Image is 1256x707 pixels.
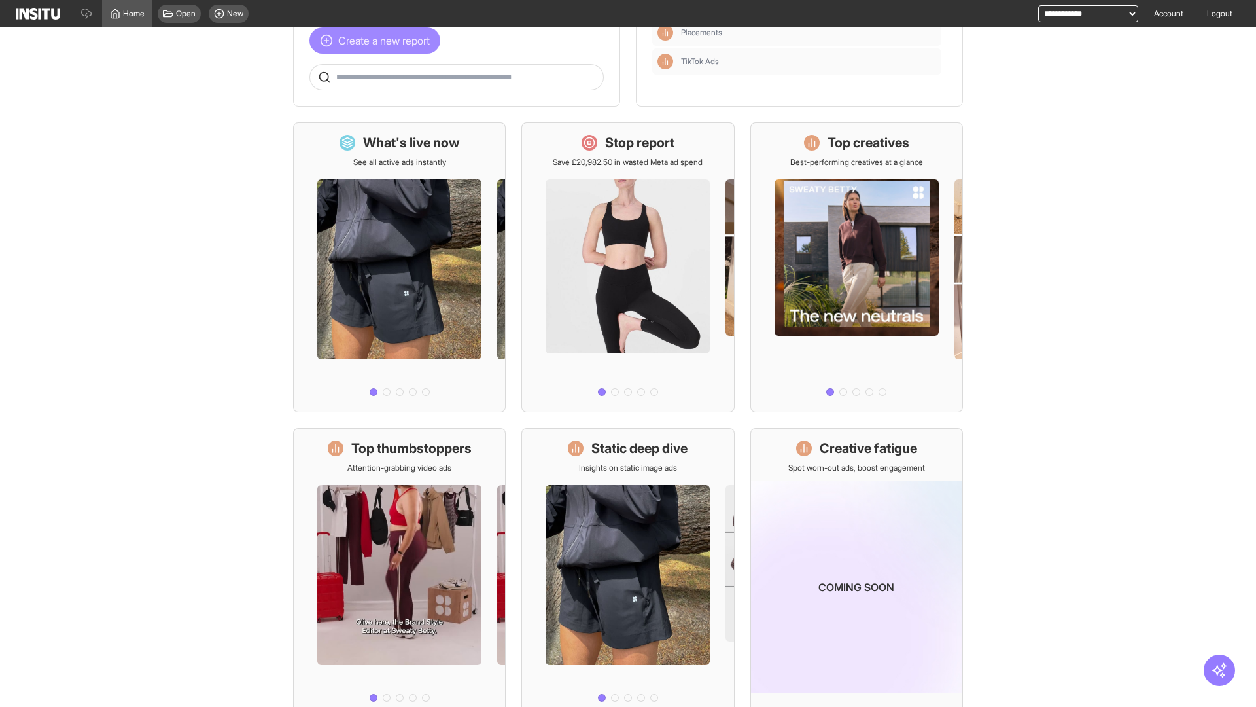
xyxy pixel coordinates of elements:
p: See all active ads instantly [353,157,446,168]
h1: What's live now [363,134,460,152]
span: Create a new report [338,33,430,48]
span: Placements [681,27,722,38]
span: Placements [681,27,936,38]
h1: Static deep dive [591,439,688,458]
span: New [227,9,243,19]
a: Top creativesBest-performing creatives at a glance [750,122,963,412]
div: Insights [657,54,673,69]
span: TikTok Ads [681,56,719,67]
img: Logo [16,8,60,20]
p: Best-performing creatives at a glance [790,157,923,168]
span: TikTok Ads [681,56,936,67]
button: Create a new report [309,27,440,54]
p: Attention-grabbing video ads [347,463,451,473]
h1: Top thumbstoppers [351,439,472,458]
a: What's live nowSee all active ads instantly [293,122,506,412]
span: Open [176,9,196,19]
span: Home [123,9,145,19]
p: Save £20,982.50 in wasted Meta ad spend [553,157,703,168]
div: Insights [657,25,673,41]
p: Insights on static image ads [579,463,677,473]
a: Stop reportSave £20,982.50 in wasted Meta ad spend [521,122,734,412]
h1: Stop report [605,134,674,152]
h1: Top creatives [828,134,909,152]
